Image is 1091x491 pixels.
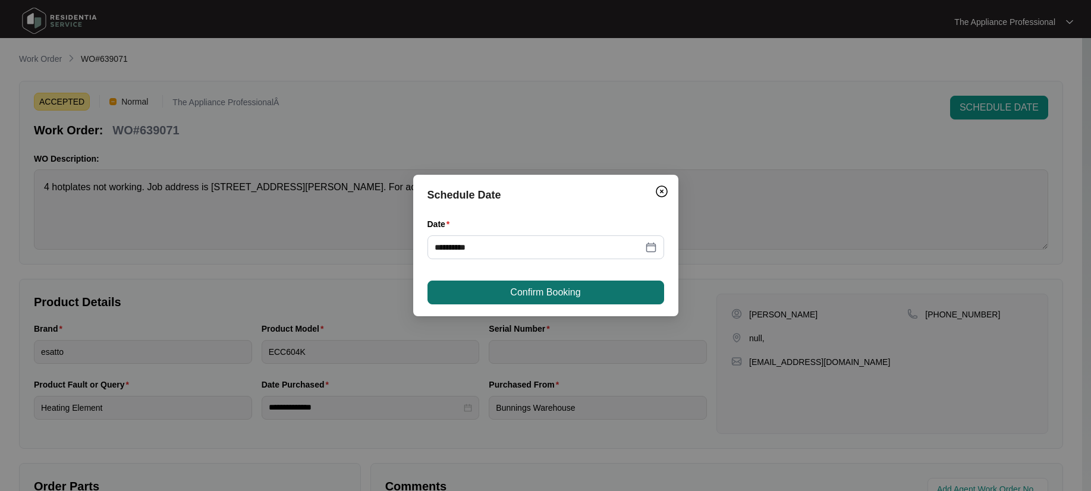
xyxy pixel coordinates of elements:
input: Date [435,241,643,254]
button: Close [652,182,671,201]
div: Schedule Date [427,187,664,203]
label: Date [427,218,455,230]
img: closeCircle [655,184,669,199]
span: Confirm Booking [510,285,580,300]
button: Confirm Booking [427,281,664,304]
